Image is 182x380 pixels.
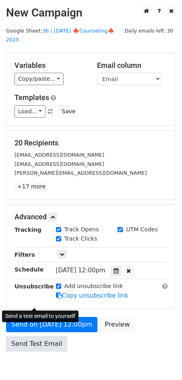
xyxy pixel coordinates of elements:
[97,61,168,70] h5: Email column
[14,161,104,167] small: [EMAIL_ADDRESS][DOMAIN_NAME]
[14,105,45,118] a: Load...
[64,225,99,234] label: Track Opens
[6,28,114,43] small: Google Sheet:
[64,235,97,243] label: Track Clicks
[14,212,168,221] h5: Advanced
[126,225,157,234] label: UTM Codes
[2,311,79,322] div: Send a test email to yourself
[14,170,147,176] small: [PERSON_NAME][EMAIL_ADDRESS][DOMAIN_NAME]
[14,227,41,233] strong: Tracking
[14,73,64,85] a: Copy/paste...
[99,317,135,332] a: Preview
[14,61,85,70] h5: Variables
[14,93,49,102] a: Templates
[14,152,104,158] small: [EMAIL_ADDRESS][DOMAIN_NAME]
[14,139,168,147] h5: 20 Recipients
[6,336,67,351] a: Send Test Email
[14,283,54,290] strong: Unsubscribe
[64,282,123,290] label: Add unsubscribe link
[14,251,35,258] strong: Filters
[56,267,105,274] span: [DATE] 12:00pm
[122,28,176,34] a: Daily emails left: 30
[14,182,48,192] a: +17 more
[6,28,114,43] a: 36 | [DATE] 🍁Counseling🍁 2025
[56,292,128,299] a: Copy unsubscribe link
[142,341,182,380] iframe: Chat Widget
[6,6,176,20] h2: New Campaign
[14,266,43,273] strong: Schedule
[122,27,176,35] span: Daily emails left: 30
[58,105,79,118] button: Save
